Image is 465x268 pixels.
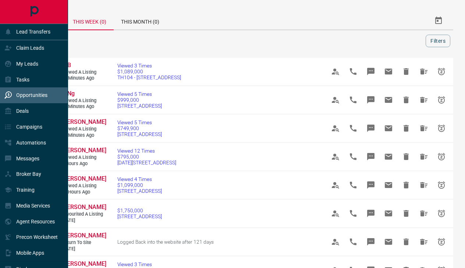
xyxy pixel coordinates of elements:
[62,217,106,224] span: [DATE]
[62,90,106,98] a: A Ng
[344,91,362,109] span: Call
[380,91,397,109] span: Email
[62,260,106,267] span: [PERSON_NAME]
[327,91,344,109] span: View Profile
[117,176,162,182] span: Viewed 4 Times
[62,232,106,240] a: [PERSON_NAME]
[62,260,106,268] a: [PERSON_NAME]
[62,211,106,217] span: Favourited a Listing
[62,232,106,239] span: [PERSON_NAME]
[433,91,450,109] span: Snooze
[117,63,181,69] span: Viewed 3 Times
[397,119,415,137] span: Hide
[117,148,176,154] span: Viewed 12 Times
[380,176,397,194] span: Email
[433,176,450,194] span: Snooze
[344,176,362,194] span: Call
[62,175,106,182] span: [PERSON_NAME]
[117,160,176,166] span: [DATE][STREET_ADDRESS]
[62,147,106,154] span: [PERSON_NAME]
[397,176,415,194] span: Hide
[62,104,106,110] span: 40 minutes ago
[397,233,415,251] span: Hide
[433,119,450,137] span: Snooze
[397,63,415,80] span: Hide
[362,148,380,166] span: Message
[114,12,167,29] div: This Month (0)
[426,35,450,47] button: Filters
[65,12,114,30] div: This Week (0)
[62,126,106,132] span: Viewed a Listing
[397,205,415,222] span: Hide
[380,148,397,166] span: Email
[117,91,162,109] a: Viewed 5 Times$999,000[STREET_ADDRESS]
[415,205,433,222] span: Hide All from Kang Kang
[344,205,362,222] span: Call
[117,182,162,188] span: $1,099,000
[117,119,162,125] span: Viewed 5 Times
[117,148,176,166] a: Viewed 12 Times$795,000[DATE][STREET_ADDRESS]
[430,12,447,29] button: Select Date Range
[62,132,106,139] span: 56 minutes ago
[415,148,433,166] span: Hide All from Tiffany Wu
[117,208,162,213] span: $1,750,000
[62,203,106,211] a: [PERSON_NAME]
[62,62,106,69] a: A B
[62,175,106,183] a: [PERSON_NAME]
[62,98,106,104] span: Viewed a Listing
[62,240,106,246] span: Return to Site
[62,203,106,210] span: [PERSON_NAME]
[117,69,181,74] span: $1,089,000
[62,118,106,126] a: [PERSON_NAME]
[380,233,397,251] span: Email
[415,91,433,109] span: Hide All from A Ng
[62,154,106,161] span: Viewed a Listing
[380,205,397,222] span: Email
[62,161,106,167] span: 6 hours ago
[62,189,106,195] span: 21 hours ago
[433,205,450,222] span: Snooze
[117,239,214,245] span: Logged Back into the website after 121 days
[117,208,162,219] a: $1,750,000[STREET_ADDRESS]
[117,125,162,131] span: $749,900
[344,119,362,137] span: Call
[117,131,162,137] span: [STREET_ADDRESS]
[362,119,380,137] span: Message
[344,233,362,251] span: Call
[362,233,380,251] span: Message
[117,213,162,219] span: [STREET_ADDRESS]
[62,118,106,125] span: [PERSON_NAME]
[344,148,362,166] span: Call
[117,97,162,103] span: $999,000
[62,75,106,81] span: 23 minutes ago
[117,91,162,97] span: Viewed 5 Times
[415,63,433,80] span: Hide All from A B
[117,63,181,80] a: Viewed 3 Times$1,089,000TH104 - [STREET_ADDRESS]
[117,74,181,80] span: TH104 - [STREET_ADDRESS]
[62,246,106,252] span: [DATE]
[62,183,106,189] span: Viewed a Listing
[327,119,344,137] span: View Profile
[327,176,344,194] span: View Profile
[415,119,433,137] span: Hide All from James K
[62,147,106,154] a: [PERSON_NAME]
[397,148,415,166] span: Hide
[117,188,162,194] span: [STREET_ADDRESS]
[327,233,344,251] span: View Profile
[362,205,380,222] span: Message
[380,63,397,80] span: Email
[380,119,397,137] span: Email
[117,154,176,160] span: $795,000
[362,63,380,80] span: Message
[62,69,106,76] span: Viewed a Listing
[117,261,162,267] span: Viewed 3 Times
[415,233,433,251] span: Hide All from Mark G
[117,119,162,137] a: Viewed 5 Times$749,900[STREET_ADDRESS]
[327,63,344,80] span: View Profile
[327,205,344,222] span: View Profile
[415,176,433,194] span: Hide All from Kassey Beck
[362,91,380,109] span: Message
[362,176,380,194] span: Message
[62,90,75,97] span: A Ng
[327,148,344,166] span: View Profile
